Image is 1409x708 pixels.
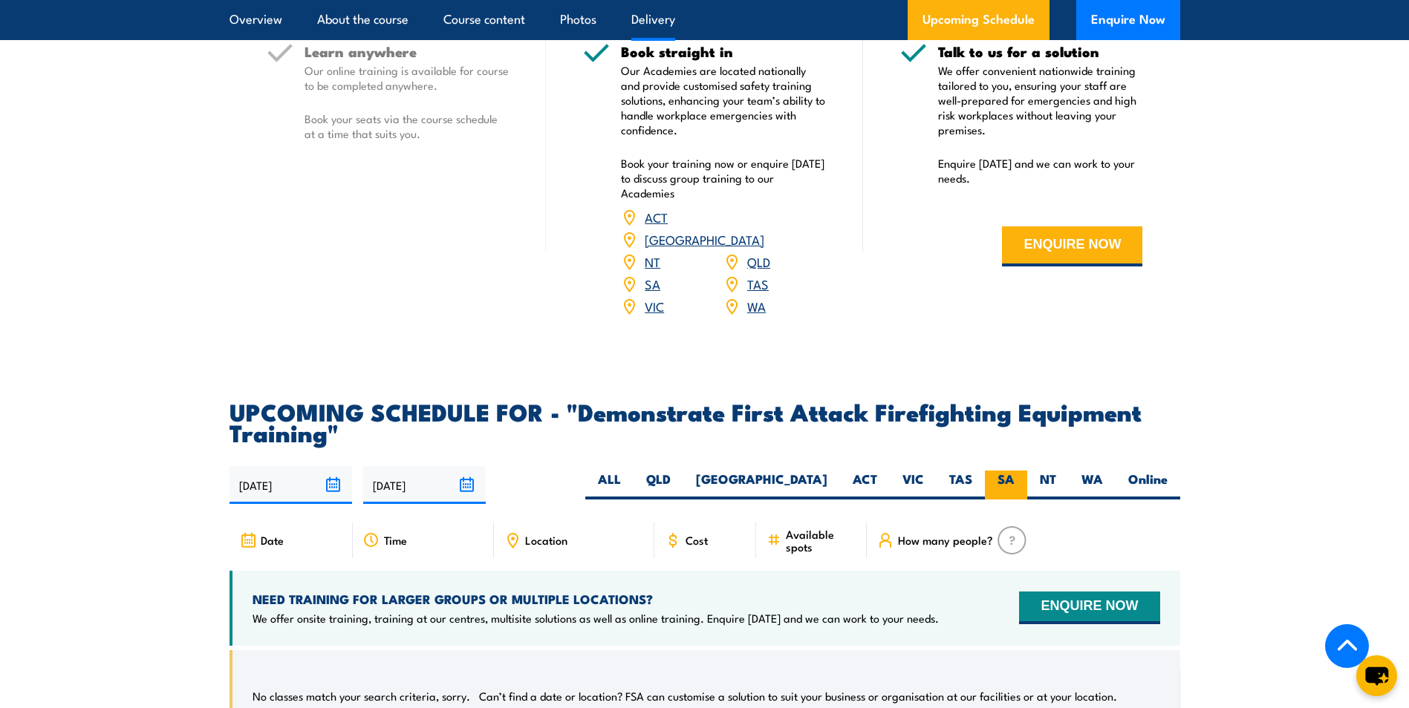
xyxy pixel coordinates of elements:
p: Our online training is available for course to be completed anywhere. [305,63,510,93]
label: ALL [585,471,634,499]
h4: NEED TRAINING FOR LARGER GROUPS OR MULTIPLE LOCATIONS? [253,591,939,607]
a: [GEOGRAPHIC_DATA] [645,230,764,248]
p: We offer onsite training, training at our centres, multisite solutions as well as online training... [253,611,939,626]
label: ACT [840,471,890,499]
p: Can’t find a date or location? FSA can customise a solution to suit your business or organisation... [479,689,1117,704]
p: Book your seats via the course schedule at a time that suits you. [305,111,510,141]
label: TAS [937,471,985,499]
button: chat-button [1356,655,1397,696]
button: ENQUIRE NOW [1019,591,1159,624]
h5: Book straight in [621,45,826,59]
a: WA [747,297,766,315]
a: ACT [645,208,668,226]
a: TAS [747,275,769,292]
span: Cost [686,534,708,546]
p: We offer convenient nationwide training tailored to you, ensuring your staff are well-prepared fo... [938,63,1143,137]
span: Available spots [786,528,856,553]
a: NT [645,252,660,270]
span: Date [261,534,284,546]
a: QLD [747,252,770,270]
span: How many people? [898,534,993,546]
label: VIC [890,471,937,499]
a: SA [645,275,660,292]
h5: Talk to us for a solution [938,45,1143,59]
button: ENQUIRE NOW [1002,226,1142,266]
span: Time [384,534,407,546]
label: Online [1116,471,1180,499]
label: WA [1069,471,1116,499]
h5: Learn anywhere [305,45,510,59]
input: To date [363,466,486,504]
h2: UPCOMING SCHEDULE FOR - "Demonstrate First Attack Firefighting Equipment Training" [230,401,1180,442]
p: Enquire [DATE] and we can work to your needs. [938,156,1143,186]
label: QLD [634,471,683,499]
label: [GEOGRAPHIC_DATA] [683,471,840,499]
label: NT [1027,471,1069,499]
label: SA [985,471,1027,499]
p: Book your training now or enquire [DATE] to discuss group training to our Academies [621,156,826,200]
input: From date [230,466,352,504]
p: Our Academies are located nationally and provide customised safety training solutions, enhancing ... [621,63,826,137]
p: No classes match your search criteria, sorry. [253,689,470,704]
span: Location [525,534,567,546]
a: VIC [645,297,664,315]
